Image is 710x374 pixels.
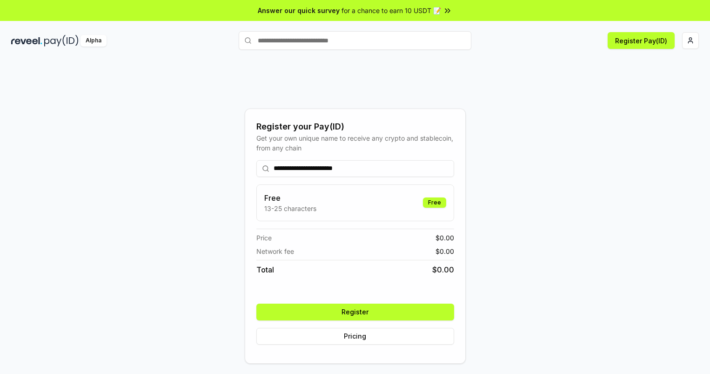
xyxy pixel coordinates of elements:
[342,6,441,15] span: for a chance to earn 10 USDT 📝
[435,233,454,243] span: $ 0.00
[44,35,79,47] img: pay_id
[256,304,454,320] button: Register
[256,328,454,345] button: Pricing
[80,35,107,47] div: Alpha
[432,264,454,275] span: $ 0.00
[11,35,42,47] img: reveel_dark
[264,204,316,213] p: 13-25 characters
[256,264,274,275] span: Total
[256,233,272,243] span: Price
[435,246,454,256] span: $ 0.00
[256,246,294,256] span: Network fee
[256,120,454,133] div: Register your Pay(ID)
[423,197,446,208] div: Free
[264,192,316,204] h3: Free
[608,32,675,49] button: Register Pay(ID)
[258,6,340,15] span: Answer our quick survey
[256,133,454,153] div: Get your own unique name to receive any crypto and stablecoin, from any chain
